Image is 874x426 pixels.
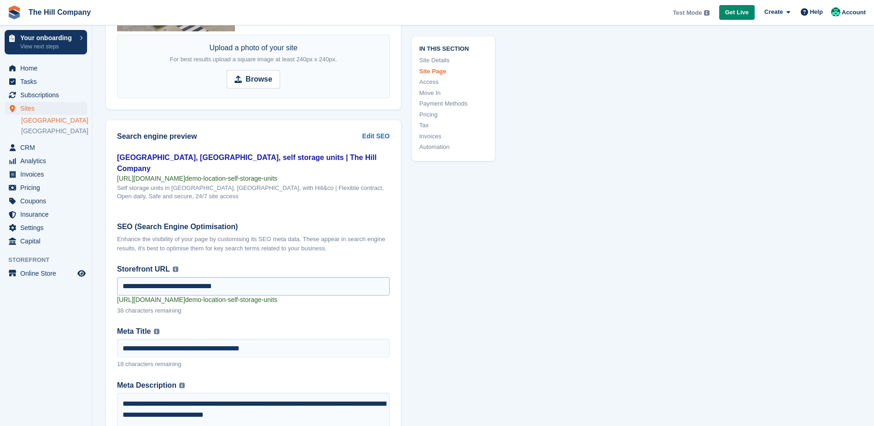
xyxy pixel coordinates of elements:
a: Site Details [419,56,487,65]
a: Preview store [76,268,87,279]
a: Tax [419,121,487,130]
img: icon-info-grey-7440780725fd019a000dd9b08b2336e03edf1995a4989e88bcd33f0948082b44.svg [179,383,185,388]
a: menu [5,181,87,194]
a: menu [5,102,87,115]
a: menu [5,89,87,101]
span: 38 [117,307,123,314]
span: Home [20,62,76,75]
a: Automation [419,142,487,152]
a: menu [5,221,87,234]
a: Move In [419,88,487,97]
div: Self storage units in [GEOGRAPHIC_DATA], [GEOGRAPHIC_DATA], with Hill&co | Flexible contract, Ope... [117,184,390,201]
span: Capital [20,235,76,248]
span: characters remaining [125,361,181,367]
span: Invoices [20,168,76,181]
span: Create [764,7,783,17]
a: menu [5,141,87,154]
span: Meta Description [117,380,176,391]
span: Tasks [20,75,76,88]
span: 18 [117,361,123,367]
span: Get Live [725,8,749,17]
div: Enhance the visibility of your page by customising its SEO meta data. These appear in search engi... [117,235,390,253]
span: Settings [20,221,76,234]
span: In this section [419,43,487,52]
span: [URL][DOMAIN_NAME] [117,175,185,182]
a: Site Page [419,66,487,76]
a: menu [5,235,87,248]
p: View next steps [20,42,75,51]
div: Upload a photo of your site [170,42,337,65]
span: Insurance [20,208,76,221]
p: Your onboarding [20,35,75,41]
img: icon-info-grey-7440780725fd019a000dd9b08b2336e03edf1995a4989e88bcd33f0948082b44.svg [704,10,710,16]
span: Account [842,8,866,17]
span: Storefront URL [117,264,170,275]
img: icon-info-grey-7440780725fd019a000dd9b08b2336e03edf1995a4989e88bcd33f0948082b44.svg [154,329,159,334]
span: Meta Title [117,326,151,337]
a: [GEOGRAPHIC_DATA] [21,116,87,125]
span: Subscriptions [20,89,76,101]
a: Payment Methods [419,99,487,108]
span: Storefront [8,255,92,265]
span: Pricing [20,181,76,194]
a: Edit SEO [362,131,390,141]
a: menu [5,75,87,88]
span: Analytics [20,154,76,167]
strong: Browse [246,74,272,85]
span: Online Store [20,267,76,280]
span: demo-location-self-storage-units [185,175,277,182]
span: Help [810,7,823,17]
a: [GEOGRAPHIC_DATA] [21,127,87,136]
span: characters remaining [125,307,181,314]
span: [URL][DOMAIN_NAME] [117,296,185,303]
a: Get Live [719,5,755,20]
span: Test Mode [673,8,702,18]
h2: SEO (Search Engine Optimisation) [117,223,390,231]
h2: Search engine preview [117,132,362,141]
span: Sites [20,102,76,115]
a: menu [5,62,87,75]
a: The Hill Company [25,5,94,20]
a: Pricing [419,110,487,119]
span: CRM [20,141,76,154]
span: For best results upload a square image at least 240px x 240px. [170,56,337,63]
img: stora-icon-8386f47178a22dfd0bd8f6a31ec36ba5ce8667c1dd55bd0f319d3a0aa187defe.svg [7,6,21,19]
span: demo-location-self-storage-units [185,296,277,303]
a: menu [5,168,87,181]
a: menu [5,154,87,167]
a: menu [5,195,87,207]
a: Your onboarding View next steps [5,30,87,54]
img: Bradley Hill [831,7,840,17]
a: menu [5,208,87,221]
div: [GEOGRAPHIC_DATA], [GEOGRAPHIC_DATA], self storage units | The Hill Company [117,152,390,174]
a: Access [419,77,487,87]
a: menu [5,267,87,280]
a: Invoices [419,131,487,141]
span: Coupons [20,195,76,207]
img: icon-info-grey-7440780725fd019a000dd9b08b2336e03edf1995a4989e88bcd33f0948082b44.svg [173,266,178,272]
